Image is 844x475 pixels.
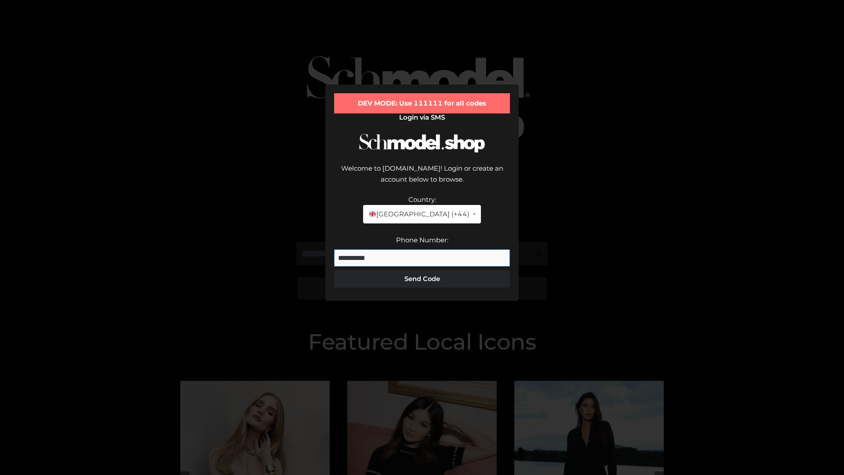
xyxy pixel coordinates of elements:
[369,211,376,217] img: 🇬🇧
[334,113,510,121] h2: Login via SMS
[368,208,469,220] span: [GEOGRAPHIC_DATA] (+44)
[408,195,436,204] label: Country:
[334,163,510,194] div: Welcome to [DOMAIN_NAME]! Login or create an account below to browse.
[356,126,488,161] img: Schmodel Logo
[334,270,510,288] button: Send Code
[334,93,510,113] div: DEV MODE: Use 111111 for all codes
[396,236,448,244] label: Phone Number:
